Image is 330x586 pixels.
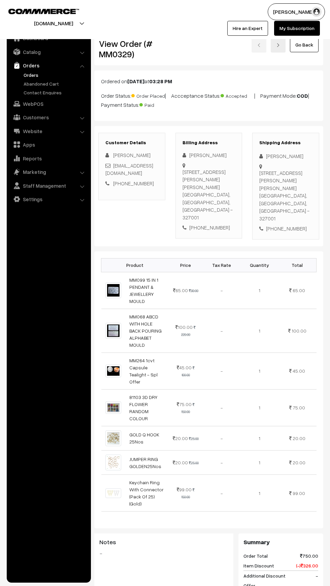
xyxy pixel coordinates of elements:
span: (-) 326.00 [296,562,318,569]
a: Catalog [8,46,89,58]
p: Ordered on at [101,77,317,85]
span: Order Total [243,552,268,559]
span: 75.00 [293,405,305,410]
span: 1 [259,405,260,410]
span: 20.00 [293,460,305,465]
span: 20.00 [173,435,188,441]
a: My Subscription [274,21,320,36]
span: Additional Discount [243,572,286,579]
strike: 100.00 [181,366,195,377]
span: 1 [259,460,260,465]
strike: 25.00 [189,436,199,441]
span: Accepted [221,91,254,99]
b: 03:28 PM [149,78,172,85]
b: COD [297,92,308,99]
img: user [311,7,322,17]
a: Customers [8,111,89,123]
span: 750.00 [300,552,318,559]
a: Staff Management [8,180,89,192]
div: [PERSON_NAME] [183,151,235,159]
h3: Notes [99,538,228,546]
a: Go Back [290,37,319,52]
a: Hire an Expert [227,21,268,36]
td: - [203,475,240,512]
th: Tax Rate [203,258,240,272]
span: 20.00 [173,460,188,465]
a: Orders [8,59,89,71]
p: Order Status: | Accceptance Status: | Payment Mode: | Payment Status: [101,91,317,109]
a: Keychain Ring With Connector (Pack Of 25) (Gold) [129,480,164,506]
a: [EMAIL_ADDRESS][DOMAIN_NAME] [105,162,153,176]
button: [DOMAIN_NAME] [10,15,97,32]
span: [PERSON_NAME] [113,152,151,158]
th: Product [101,258,169,272]
a: MM099 15 IN 1 PENDANT & JEWELLERY MOULD [129,277,158,304]
td: - [203,352,240,389]
span: 99.00 [177,487,192,492]
td: - [203,389,240,426]
span: 100.00 [175,324,193,330]
a: Marketing [8,166,89,178]
a: MM264 1cvt Capsule Tealight - Spl Offer [129,358,158,384]
th: Quantity [240,258,278,272]
div: [PHONE_NUMBER] [259,225,312,233]
h2: View Order (# MM0329) [99,38,165,59]
td: - [203,272,240,309]
div: [STREET_ADDRESS][PERSON_NAME][PERSON_NAME] [GEOGRAPHIC_DATA], [GEOGRAPHIC_DATA], [GEOGRAPHIC_DATA... [259,169,312,222]
td: - [203,426,240,450]
span: Item Discount [243,562,274,569]
span: 100.00 [292,328,306,334]
h3: Summary [243,538,318,546]
strike: 150.00 [181,402,195,414]
span: 45.00 [293,368,305,374]
img: 1701255726085-157766472.png [105,282,121,298]
img: 1700895576407-482419692.png [105,430,121,446]
b: [DATE] [127,78,144,85]
span: Order Placed [131,91,165,99]
a: JUMPER RING GOLDEN25Nos [129,456,161,469]
span: 20.00 [293,435,305,441]
h3: Shipping Address [259,140,312,146]
img: right-arrow.png [276,43,280,47]
a: Contact Enquires [22,89,89,96]
td: - [203,451,240,475]
a: Abandoned Cart [22,80,89,87]
strike: 25.00 [189,461,199,465]
span: 45.00 [177,365,192,370]
span: 65.00 [173,287,188,293]
div: [PERSON_NAME] [259,152,312,160]
div: [STREET_ADDRESS][PERSON_NAME][PERSON_NAME] [GEOGRAPHIC_DATA], [GEOGRAPHIC_DATA], [GEOGRAPHIC_DATA... [183,168,235,221]
th: Total [278,258,316,272]
a: [PHONE_NUMBER] [113,180,154,186]
a: Settings [8,193,89,205]
span: 75.00 [177,401,192,407]
td: - [203,309,240,352]
button: [PERSON_NAME]… [268,3,325,20]
h3: Customer Details [105,140,158,146]
a: GOLD Q HOOK 25Nos [129,432,159,444]
span: 1 [259,435,260,441]
h3: Billing Address [183,140,235,146]
img: COMMMERCE [8,9,79,14]
a: Website [8,125,89,137]
span: 65.00 [293,287,305,293]
img: 1701255721516-794111181.png [105,323,121,339]
a: Orders [22,71,89,79]
span: Paid [139,100,173,109]
a: WebPOS [8,98,89,110]
span: 1 [259,287,260,293]
th: Price [169,258,203,272]
strike: 80.00 [189,288,198,293]
span: - [316,572,318,579]
span: 1 [259,490,260,496]
img: image.png [105,488,121,498]
a: Reports [8,152,89,164]
blockquote: - [99,549,228,557]
a: MM068 ABCD WITH HOLE BACK POURING ALPHABET MOULD [129,314,162,348]
a: Apps [8,138,89,151]
img: 1727511515535-789406342.png [105,401,121,414]
div: [PHONE_NUMBER] [183,224,235,232]
span: 1 [259,328,260,334]
a: COMMMERCE [8,7,67,15]
span: 99.00 [293,490,305,496]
